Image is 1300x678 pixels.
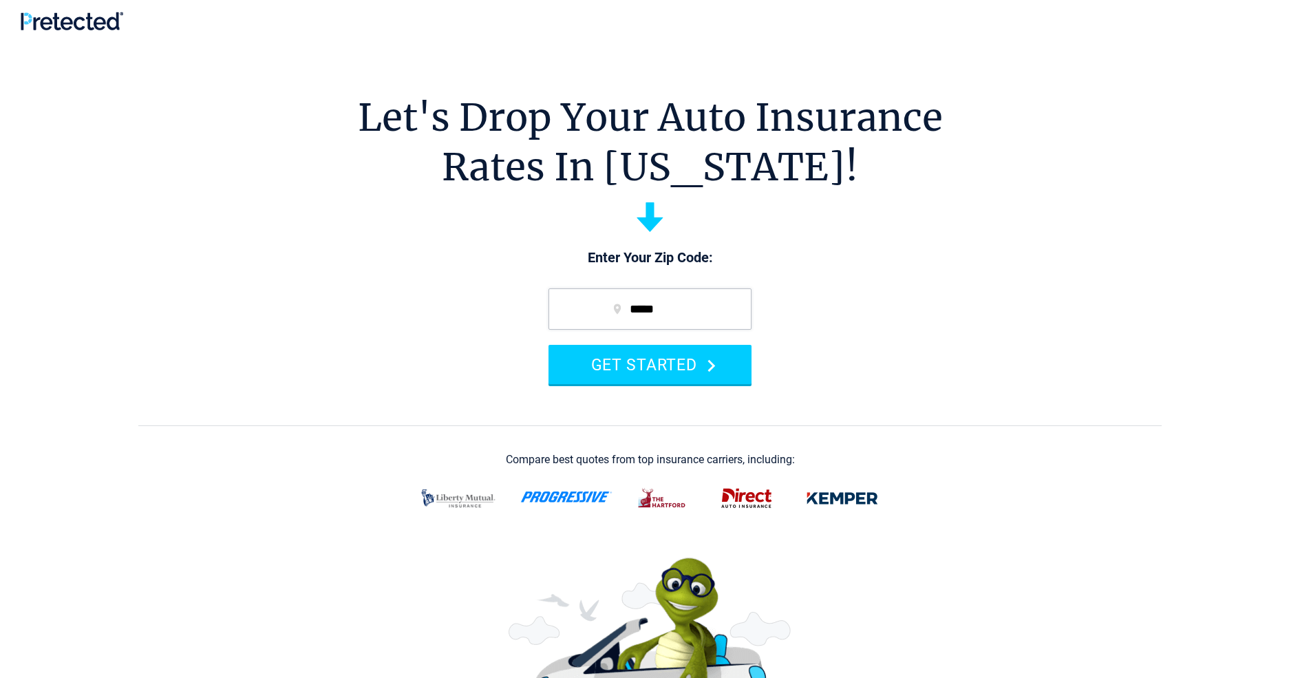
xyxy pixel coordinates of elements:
[21,12,123,30] img: Pretected Logo
[535,248,765,268] p: Enter Your Zip Code:
[797,480,888,516] img: kemper
[548,288,752,330] input: zip code
[713,480,780,516] img: direct
[548,345,752,384] button: GET STARTED
[358,93,943,192] h1: Let's Drop Your Auto Insurance Rates In [US_STATE]!
[629,480,696,516] img: thehartford
[413,480,504,516] img: liberty
[520,491,612,502] img: progressive
[506,454,795,466] div: Compare best quotes from top insurance carriers, including:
